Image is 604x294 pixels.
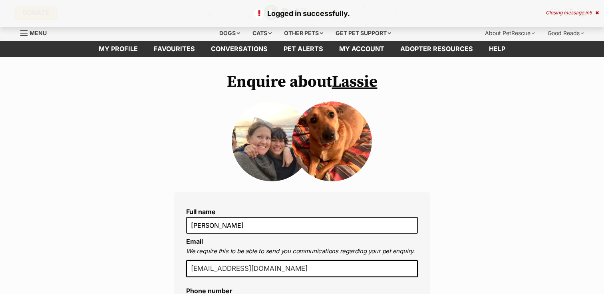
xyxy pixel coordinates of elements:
div: About PetRescue [479,25,540,41]
a: conversations [203,41,276,57]
a: Favourites [146,41,203,57]
a: My account [331,41,392,57]
div: Other pets [278,25,329,41]
label: Email [186,237,203,245]
a: Pet alerts [276,41,331,57]
h1: Enquire about [174,73,430,91]
div: Get pet support [330,25,397,41]
img: tnkjmulklz8zhncsxmlm.jpg [232,101,312,181]
a: Help [481,41,513,57]
label: Full name [186,208,418,215]
span: Menu [30,30,47,36]
img: Lassie [292,101,372,181]
input: E.g. Jimmy Chew [186,217,418,234]
a: Menu [20,25,52,40]
div: Cats [247,25,277,41]
a: Lassie [332,72,377,92]
a: Adopter resources [392,41,481,57]
div: Good Reads [542,25,590,41]
p: We require this to be able to send you communications regarding your pet enquiry. [186,247,418,256]
div: Dogs [214,25,246,41]
a: My profile [91,41,146,57]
